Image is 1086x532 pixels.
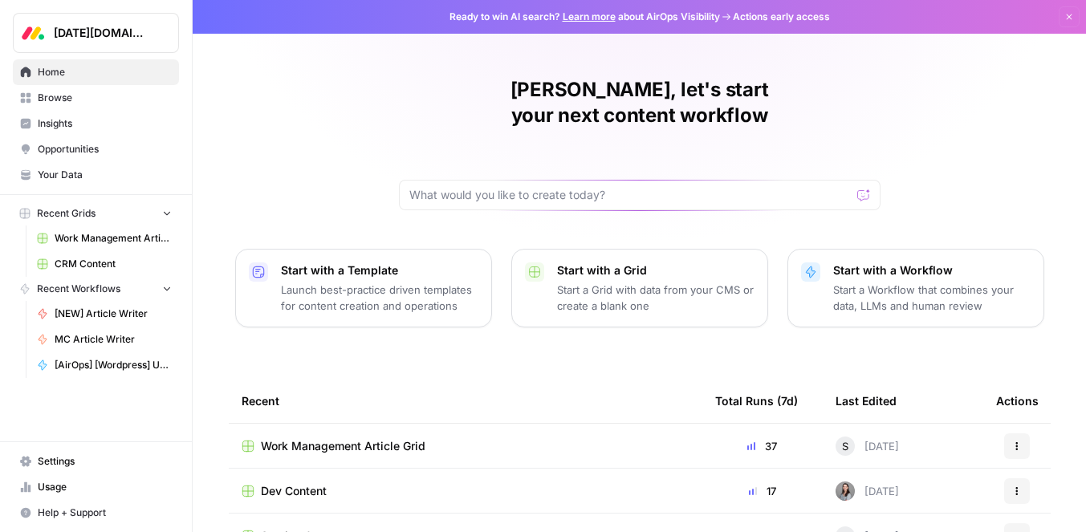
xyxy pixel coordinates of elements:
p: Start with a Template [281,262,478,278]
button: Start with a TemplateLaunch best-practice driven templates for content creation and operations [235,249,492,327]
div: Recent [242,379,689,423]
a: Insights [13,111,179,136]
span: Recent Grids [37,206,96,221]
button: Start with a WorkflowStart a Workflow that combines your data, LLMs and human review [787,249,1044,327]
a: Browse [13,85,179,111]
span: Work Management Article Grid [261,438,425,454]
img: Monday.com Logo [18,18,47,47]
span: Ready to win AI search? about AirOps Visibility [449,10,720,24]
span: [DATE][DOMAIN_NAME] [54,25,151,41]
a: [AirOps] [Wordpress] Update Cornerstone Post [30,352,179,378]
img: 0wmu78au1lfo96q8ngo6yaddb54d [836,481,855,501]
button: Help + Support [13,500,179,526]
span: Dev Content [261,483,327,499]
p: Start a Grid with data from your CMS or create a blank one [557,282,755,314]
a: Usage [13,474,179,500]
a: Work Management Article Grid [30,225,179,251]
span: [AirOps] [Wordpress] Update Cornerstone Post [55,358,172,372]
span: [NEW] Article Writer [55,307,172,321]
span: Settings [38,454,172,469]
button: Start with a GridStart a Grid with data from your CMS or create a blank one [511,249,768,327]
p: Launch best-practice driven templates for content creation and operations [281,282,478,314]
input: What would you like to create today? [409,187,851,203]
p: Start a Workflow that combines your data, LLMs and human review [833,282,1031,314]
span: Help + Support [38,506,172,520]
span: S [842,438,848,454]
div: 17 [715,483,810,499]
div: Total Runs (7d) [715,379,798,423]
span: Browse [38,91,172,105]
a: Opportunities [13,136,179,162]
a: [NEW] Article Writer [30,301,179,327]
span: Actions early access [733,10,830,24]
span: Work Management Article Grid [55,231,172,246]
button: Workspace: Monday.com [13,13,179,53]
p: Start with a Workflow [833,262,1031,278]
button: Recent Grids [13,201,179,225]
div: 37 [715,438,810,454]
a: Work Management Article Grid [242,438,689,454]
a: Your Data [13,162,179,188]
a: Learn more [563,10,616,22]
div: Last Edited [836,379,897,423]
span: Recent Workflows [37,282,120,296]
a: MC Article Writer [30,327,179,352]
h1: [PERSON_NAME], let's start your next content workflow [399,77,881,128]
p: Start with a Grid [557,262,755,278]
a: Home [13,59,179,85]
span: Your Data [38,168,172,182]
span: MC Article Writer [55,332,172,347]
span: Opportunities [38,142,172,156]
div: [DATE] [836,437,899,456]
button: Recent Workflows [13,277,179,301]
span: Usage [38,480,172,494]
span: Home [38,65,172,79]
a: CRM Content [30,251,179,277]
span: CRM Content [55,257,172,271]
div: [DATE] [836,481,899,501]
a: Dev Content [242,483,689,499]
a: Settings [13,449,179,474]
span: Insights [38,116,172,131]
div: Actions [996,379,1039,423]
